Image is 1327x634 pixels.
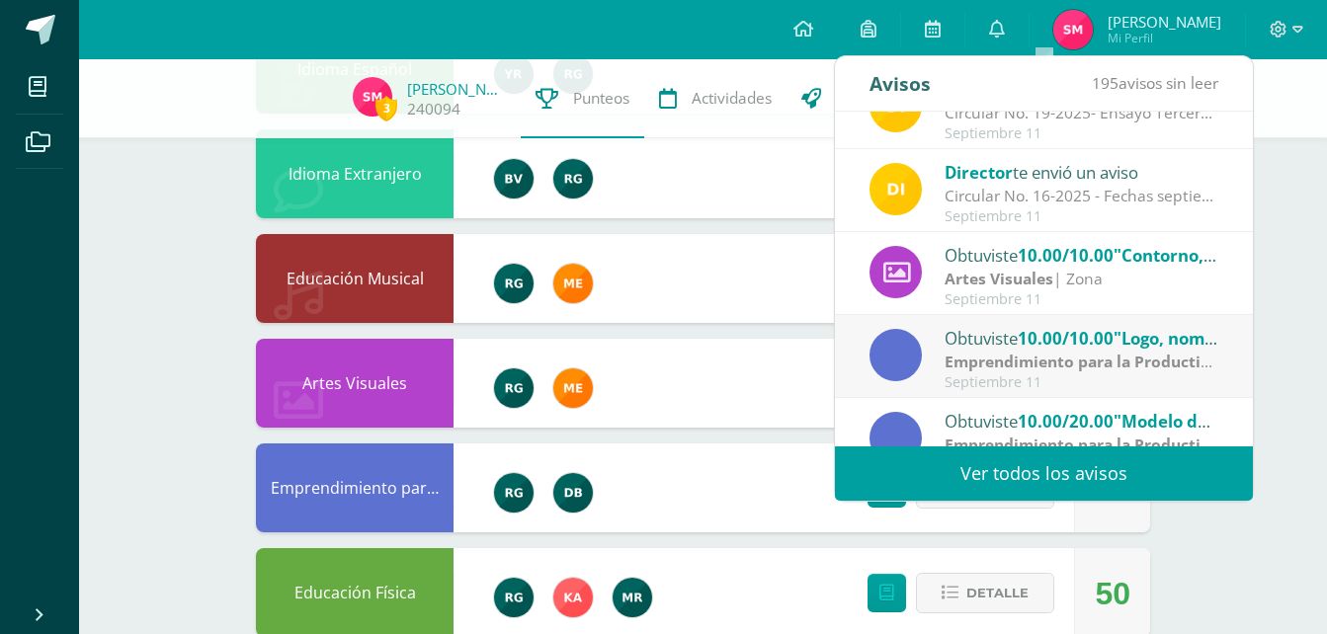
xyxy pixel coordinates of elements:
[256,129,454,218] div: Idioma Extranjero
[945,268,1053,289] strong: Artes Visuales
[945,159,1219,185] div: te envió un aviso
[945,351,1243,372] strong: Emprendimiento para la Productividad
[945,434,1243,455] strong: Emprendimiento para la Productividad
[1092,72,1119,94] span: 195
[1114,327,1311,350] span: "Logo, nombre y slogan"
[644,59,787,138] a: Actividades
[945,242,1219,268] div: Obtuviste en
[573,88,629,109] span: Punteos
[553,473,593,513] img: 2ce8b78723d74065a2fbc9da14b79a38.png
[407,99,460,119] a: 240094
[870,56,931,111] div: Avisos
[375,96,397,120] span: 3
[407,79,506,99] a: [PERSON_NAME]
[945,351,1219,373] div: | zona
[787,59,930,138] a: Trayectoria
[494,578,534,617] img: 24ef3269677dd7dd963c57b86ff4a022.png
[945,434,1219,456] div: | zona
[521,59,644,138] a: Punteos
[494,368,534,408] img: 24ef3269677dd7dd963c57b86ff4a022.png
[1018,244,1114,267] span: 10.00/10.00
[256,234,454,323] div: Educación Musical
[613,578,652,617] img: dcbde16094ad5605c855cf189b900fc8.png
[1092,72,1218,94] span: avisos sin leer
[553,578,593,617] img: 760639804b77a624a8a153f578963b33.png
[945,374,1219,391] div: Septiembre 11
[1108,12,1221,32] span: [PERSON_NAME]
[945,268,1219,290] div: | Zona
[945,102,1219,124] div: Circular No. 19-2025- Ensayo Tercero Básico: Estimados padres de familia y/o encargados Compartim...
[256,443,454,532] div: Emprendimiento para la Productividad
[553,368,593,408] img: bd5c7d90de01a998aac2bc4ae78bdcd9.png
[494,159,534,198] img: 07bdc07b5f7a5bb3996481c5c7550e72.png
[1018,327,1114,350] span: 10.00/10.00
[494,264,534,303] img: 24ef3269677dd7dd963c57b86ff4a022.png
[916,573,1054,613] button: Detalle
[870,163,922,215] img: f0b35651ae50ff9c693c4cbd3f40c4bb.png
[553,159,593,198] img: 24ef3269677dd7dd963c57b86ff4a022.png
[494,473,534,513] img: 24ef3269677dd7dd963c57b86ff4a022.png
[553,264,593,303] img: bd5c7d90de01a998aac2bc4ae78bdcd9.png
[966,575,1029,611] span: Detalle
[945,125,1219,142] div: Septiembre 11
[945,185,1219,207] div: Circular No. 16-2025 - Fechas septiembre: Estimados padres de familia y/o encargados Compartimos ...
[945,408,1219,434] div: Obtuviste en
[1053,10,1093,49] img: 07e34a97935cb444207a82b8f49d728a.png
[945,208,1219,225] div: Septiembre 11
[692,88,772,109] span: Actividades
[945,325,1219,351] div: Obtuviste en
[353,77,392,117] img: 07e34a97935cb444207a82b8f49d728a.png
[1018,410,1114,433] span: 10.00/20.00
[945,291,1219,308] div: Septiembre 11
[835,446,1253,501] a: Ver todos los avisos
[256,339,454,428] div: Artes Visuales
[945,161,1013,184] span: Director
[1108,30,1221,46] span: Mi Perfil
